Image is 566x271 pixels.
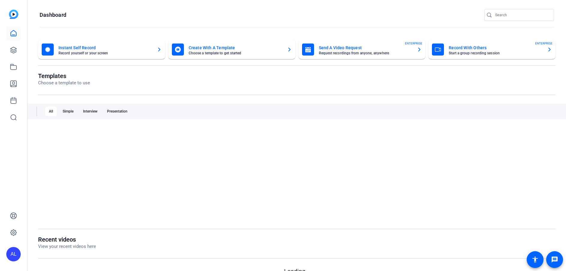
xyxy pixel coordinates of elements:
mat-icon: accessibility [532,256,539,263]
mat-card-subtitle: Choose a template to get started [189,51,282,55]
img: blue-gradient.svg [9,10,18,19]
div: Presentation [103,107,131,116]
div: AL [6,247,21,261]
button: Send A Video RequestRequest recordings from anyone, anywhereENTERPRISE [298,40,426,59]
mat-card-title: Record With Others [449,44,542,51]
button: Create With A TemplateChoose a template to get started [168,40,295,59]
div: All [45,107,57,116]
span: ENTERPRISE [405,41,422,46]
h1: Templates [38,72,90,80]
h1: Recent videos [38,236,96,243]
mat-card-subtitle: Start a group recording session [449,51,542,55]
p: Choose a template to use [38,80,90,86]
div: Simple [59,107,77,116]
span: ENTERPRISE [535,41,553,46]
div: Interview [79,107,101,116]
mat-card-title: Instant Self Record [58,44,152,51]
h1: Dashboard [40,11,66,19]
mat-card-subtitle: Record yourself or your screen [58,51,152,55]
mat-card-title: Create With A Template [189,44,282,51]
mat-card-subtitle: Request recordings from anyone, anywhere [319,51,412,55]
mat-card-title: Send A Video Request [319,44,412,51]
button: Instant Self RecordRecord yourself or your screen [38,40,165,59]
p: View your recent videos here [38,243,96,250]
mat-icon: message [551,256,558,263]
input: Search [495,11,549,19]
button: Record With OthersStart a group recording sessionENTERPRISE [428,40,556,59]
